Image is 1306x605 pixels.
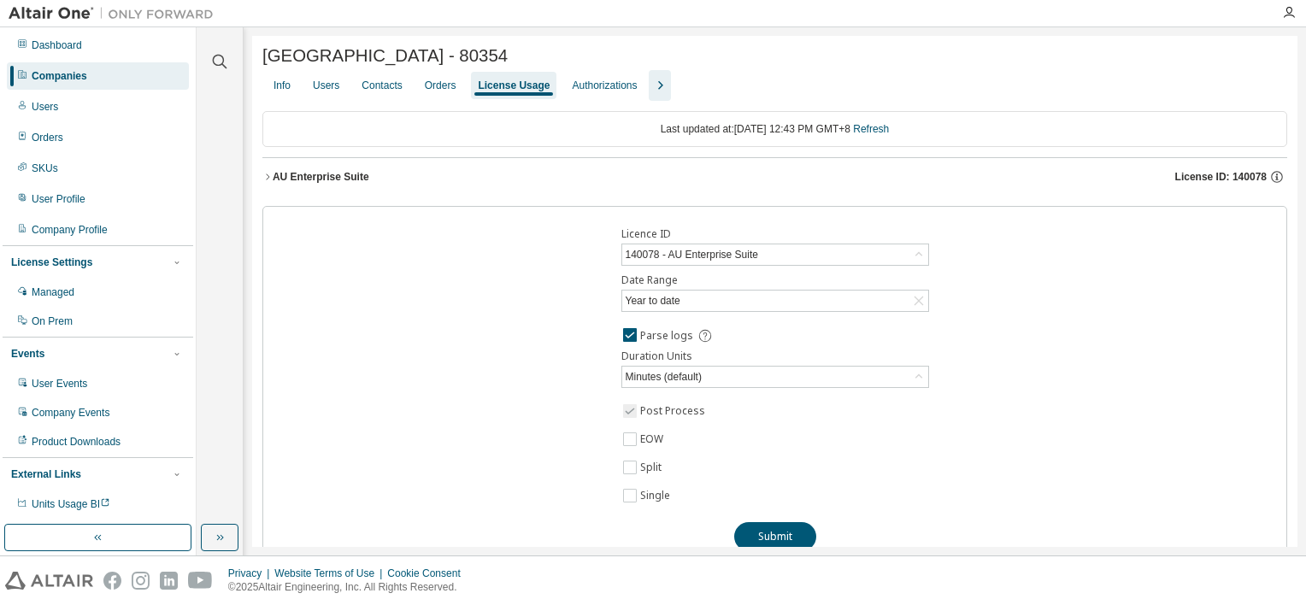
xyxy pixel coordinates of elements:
[132,572,150,590] img: instagram.svg
[362,79,402,92] div: Contacts
[478,79,550,92] div: License Usage
[640,401,709,421] label: Post Process
[622,244,928,265] div: 140078 - AU Enterprise Suite
[32,100,58,114] div: Users
[228,580,471,595] p: © 2025 Altair Engineering, Inc. All Rights Reserved.
[262,111,1287,147] div: Last updated at: [DATE] 12:43 PM GMT+8
[32,192,85,206] div: User Profile
[387,567,470,580] div: Cookie Consent
[622,291,928,311] div: Year to date
[32,131,63,144] div: Orders
[1175,170,1267,184] span: License ID: 140078
[734,522,816,551] button: Submit
[262,46,508,66] span: [GEOGRAPHIC_DATA] - 80354
[103,572,121,590] img: facebook.svg
[622,367,928,387] div: Minutes (default)
[621,227,929,241] label: Licence ID
[273,170,369,184] div: AU Enterprise Suite
[572,79,637,92] div: Authorizations
[853,123,889,135] a: Refresh
[621,273,929,287] label: Date Range
[5,572,93,590] img: altair_logo.svg
[228,567,274,580] div: Privacy
[32,377,87,391] div: User Events
[32,498,110,510] span: Units Usage BI
[32,162,58,175] div: SKUs
[32,69,87,83] div: Companies
[32,285,74,299] div: Managed
[274,79,291,92] div: Info
[623,367,704,386] div: Minutes (default)
[623,245,761,264] div: 140078 - AU Enterprise Suite
[11,467,81,481] div: External Links
[262,158,1287,196] button: AU Enterprise SuiteLicense ID: 140078
[425,79,456,92] div: Orders
[32,223,108,237] div: Company Profile
[313,79,339,92] div: Users
[32,435,121,449] div: Product Downloads
[274,567,387,580] div: Website Terms of Use
[640,485,674,506] label: Single
[32,314,73,328] div: On Prem
[32,406,109,420] div: Company Events
[11,347,44,361] div: Events
[188,572,213,590] img: youtube.svg
[32,38,82,52] div: Dashboard
[11,256,92,269] div: License Settings
[160,572,178,590] img: linkedin.svg
[640,429,667,449] label: EOW
[640,329,693,343] span: Parse logs
[623,291,683,310] div: Year to date
[9,5,222,22] img: Altair One
[640,457,665,478] label: Split
[621,349,929,363] label: Duration Units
